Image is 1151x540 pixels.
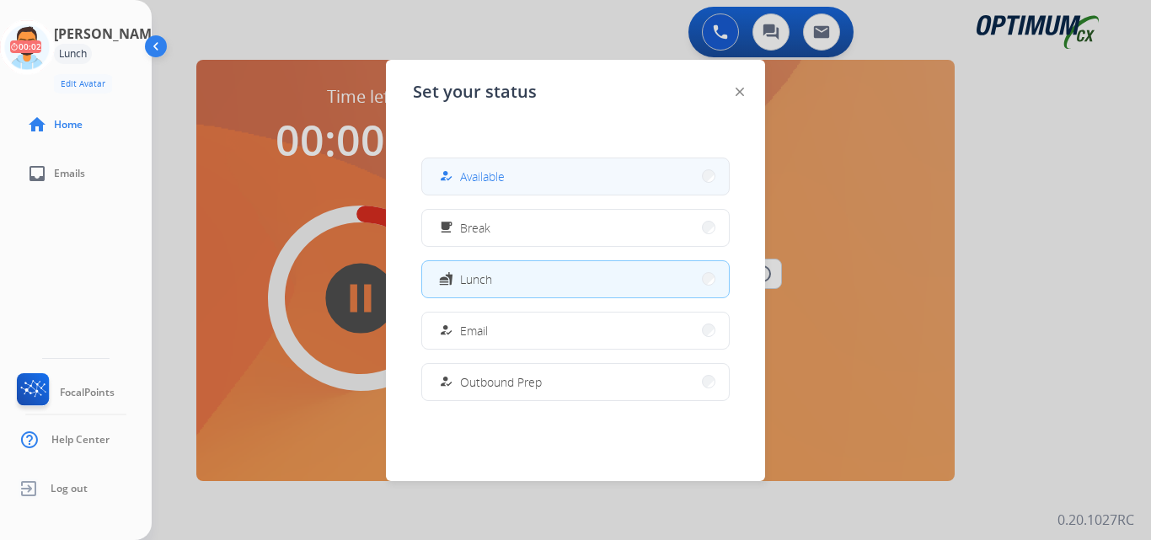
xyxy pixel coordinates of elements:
img: close-button [736,88,744,96]
span: Email [460,322,488,340]
span: FocalPoints [60,386,115,399]
mat-icon: inbox [27,163,47,184]
button: Break [422,210,729,246]
span: Available [460,168,505,185]
mat-icon: home [27,115,47,135]
span: Break [460,219,490,237]
mat-icon: how_to_reg [439,169,453,184]
button: Email [422,313,729,349]
span: Outbound Prep [460,373,542,391]
mat-icon: fastfood [439,272,453,286]
span: Help Center [51,433,110,446]
button: Available [422,158,729,195]
mat-icon: free_breakfast [439,221,453,235]
button: Lunch [422,261,729,297]
h3: [PERSON_NAME] [54,24,163,44]
div: Lunch [54,44,92,64]
span: Log out [51,482,88,495]
mat-icon: how_to_reg [439,375,453,389]
span: Emails [54,167,85,180]
button: Outbound Prep [422,364,729,400]
mat-icon: how_to_reg [439,323,453,338]
span: Set your status [413,80,537,104]
span: Home [54,118,83,131]
button: Edit Avatar [54,74,112,94]
span: Lunch [460,270,492,288]
a: FocalPoints [13,373,115,412]
p: 0.20.1027RC [1057,510,1134,530]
